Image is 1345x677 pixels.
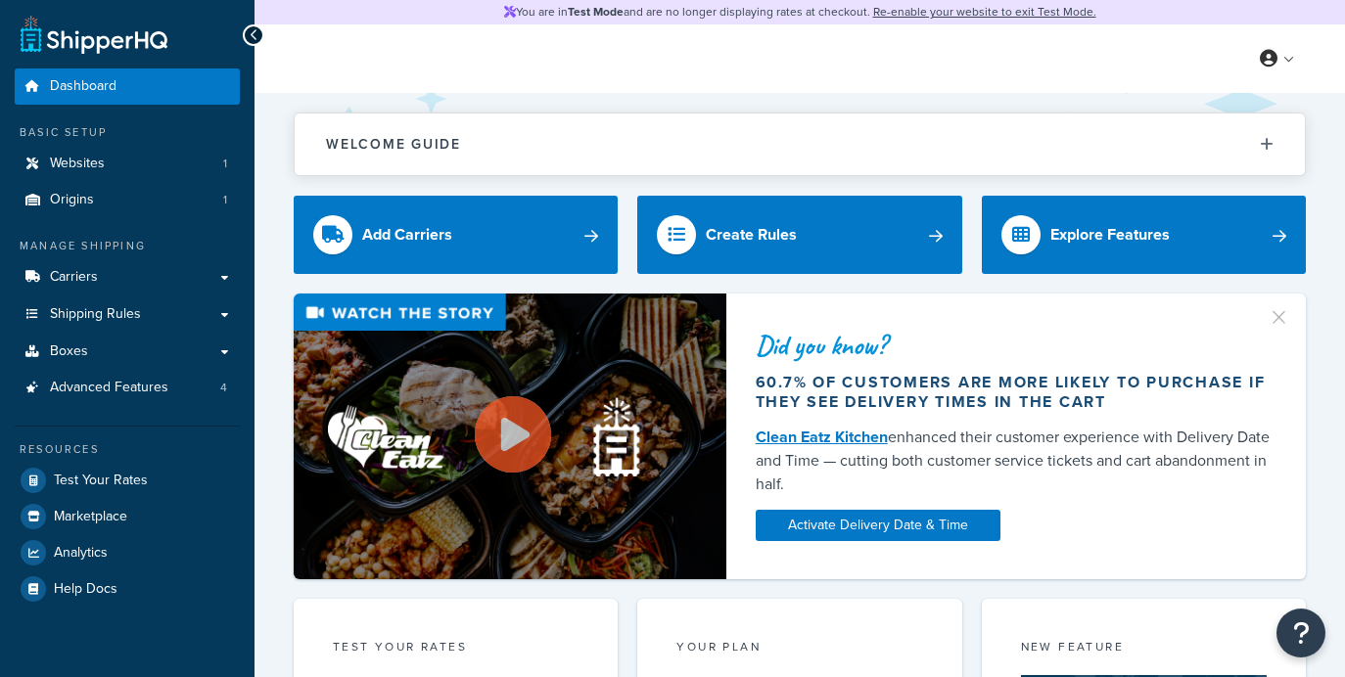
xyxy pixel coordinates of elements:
[50,306,141,323] span: Shipping Rules
[873,3,1096,21] a: Re-enable your website to exit Test Mode.
[1276,609,1325,657] button: Open Resource Center
[54,509,127,525] span: Marketplace
[15,68,240,105] a: Dashboard
[1050,221,1170,248] div: Explore Features
[294,196,618,274] a: Add Carriers
[15,334,240,370] a: Boxes
[50,156,105,172] span: Websites
[295,113,1305,175] button: Welcome Guide
[54,473,148,489] span: Test Your Rates
[982,196,1306,274] a: Explore Features
[676,638,922,660] div: Your Plan
[50,343,88,360] span: Boxes
[15,441,240,458] div: Resources
[15,535,240,570] a: Analytics
[50,78,116,95] span: Dashboard
[756,426,1276,496] div: enhanced their customer experience with Delivery Date and Time — cutting both customer service ti...
[15,370,240,406] li: Advanced Features
[15,146,240,182] a: Websites1
[294,293,726,578] img: Video thumbnail
[15,182,240,218] a: Origins1
[756,332,1276,359] div: Did you know?
[15,259,240,295] a: Carriers
[50,192,94,208] span: Origins
[15,296,240,333] a: Shipping Rules
[15,499,240,534] a: Marketplace
[220,380,227,396] span: 4
[15,370,240,406] a: Advanced Features4
[756,373,1276,412] div: 60.7% of customers are more likely to purchase if they see delivery times in the cart
[223,156,227,172] span: 1
[333,638,579,660] div: Test your rates
[756,426,888,448] a: Clean Eatz Kitchen
[15,124,240,141] div: Basic Setup
[15,463,240,498] a: Test Your Rates
[54,545,108,562] span: Analytics
[15,571,240,607] a: Help Docs
[362,221,452,248] div: Add Carriers
[50,269,98,286] span: Carriers
[54,581,117,598] span: Help Docs
[50,380,168,396] span: Advanced Features
[706,221,797,248] div: Create Rules
[326,137,461,152] h2: Welcome Guide
[223,192,227,208] span: 1
[1021,638,1267,660] div: New Feature
[15,238,240,254] div: Manage Shipping
[756,510,1000,541] a: Activate Delivery Date & Time
[637,196,961,274] a: Create Rules
[15,182,240,218] li: Origins
[568,3,624,21] strong: Test Mode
